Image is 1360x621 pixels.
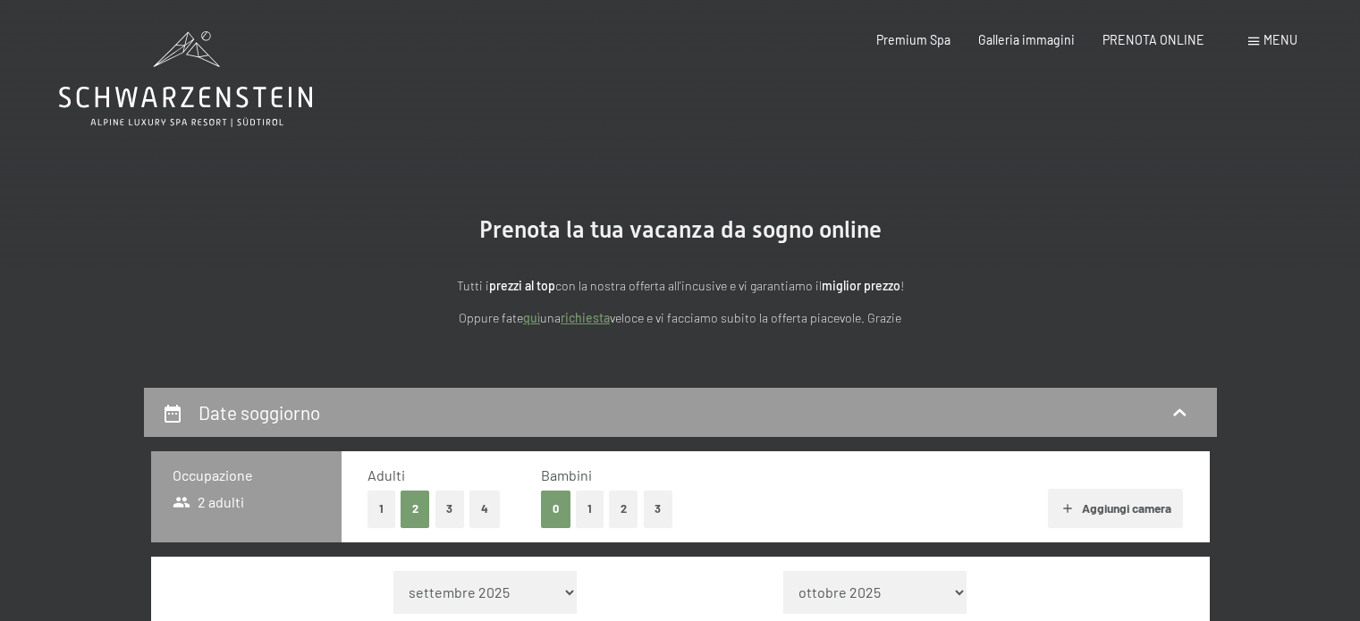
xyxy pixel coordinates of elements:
[173,466,320,485] h3: Occupazione
[576,491,604,527] button: 1
[541,466,592,483] span: Bambini
[523,310,540,325] a: quì
[489,278,555,293] strong: prezzi al top
[479,216,882,243] span: Prenota la tua vacanza da sogno online
[1048,489,1183,528] button: Aggiungi camera
[822,278,900,293] strong: miglior prezzo
[644,491,673,527] button: 3
[199,401,320,424] h2: Date soggiorno
[401,491,430,527] button: 2
[469,491,500,527] button: 4
[287,276,1074,297] p: Tutti i con la nostra offerta all'incusive e vi garantiamo il !
[1102,32,1204,47] a: PRENOTA ONLINE
[978,32,1075,47] a: Galleria immagini
[876,32,950,47] a: Premium Spa
[435,491,465,527] button: 3
[541,491,570,527] button: 0
[367,491,395,527] button: 1
[367,466,405,483] span: Adulti
[287,308,1074,329] p: Oppure fate una veloce e vi facciamo subito la offerta piacevole. Grazie
[1263,32,1297,47] span: Menu
[173,492,245,512] span: 2 adulti
[609,491,638,527] button: 2
[561,310,610,325] a: richiesta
